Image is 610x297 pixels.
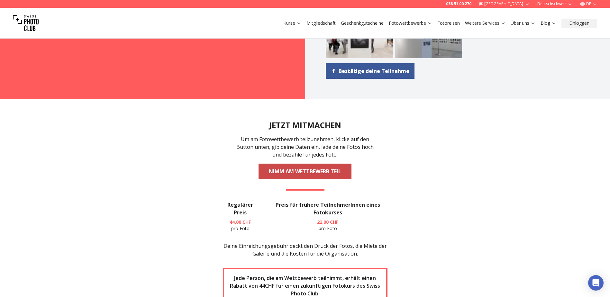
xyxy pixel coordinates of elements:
[437,20,460,26] a: Fotoreisen
[386,19,435,28] button: Fotowettbewerbe
[268,201,387,216] h3: Preis für frühere TeilnehmerInnen eines Fotokurses
[541,20,556,26] a: Blog
[233,135,377,158] p: Um am Fotowettbewerb teilzunehmen, klicke auf den Button unten, gib deine Daten ein, lade deine F...
[339,67,409,75] span: Bestätige deine Teilnahme
[281,19,304,28] button: Kurse
[283,20,301,26] a: Kurse
[242,219,251,225] span: CHF
[13,10,39,36] img: Swiss photo club
[304,19,338,28] button: Mitgliedschaft
[259,164,351,179] a: NIMM AM WETTBEWERB TEIL
[230,219,241,225] span: 44.00
[341,20,384,26] a: Geschenkgutscheine
[435,19,462,28] button: Fotoreisen
[508,19,538,28] button: Über uns
[446,1,471,6] a: 058 51 00 270
[511,20,535,26] a: Über uns
[326,63,414,79] a: Bestätige deine Teilnahme
[538,19,559,28] button: Blog
[223,242,387,257] span: Deine Einreichungsgebühr deckt den Druck der Fotos, die Miete der Galerie und die Kosten für die ...
[338,19,386,28] button: Geschenkgutscheine
[389,20,432,26] a: Fotowettbewerbe
[269,120,341,130] h2: JETZT MITMACHEN
[223,201,258,216] h3: Regulärer Preis
[462,19,508,28] button: Weitere Services
[306,20,336,26] a: Mitgliedschaft
[317,219,338,225] b: 22.00 CHF
[588,275,604,291] div: Open Intercom Messenger
[223,219,258,232] p: pro Foto
[465,20,505,26] a: Weitere Services
[268,219,387,232] p: pro Foto
[561,19,597,28] button: Einloggen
